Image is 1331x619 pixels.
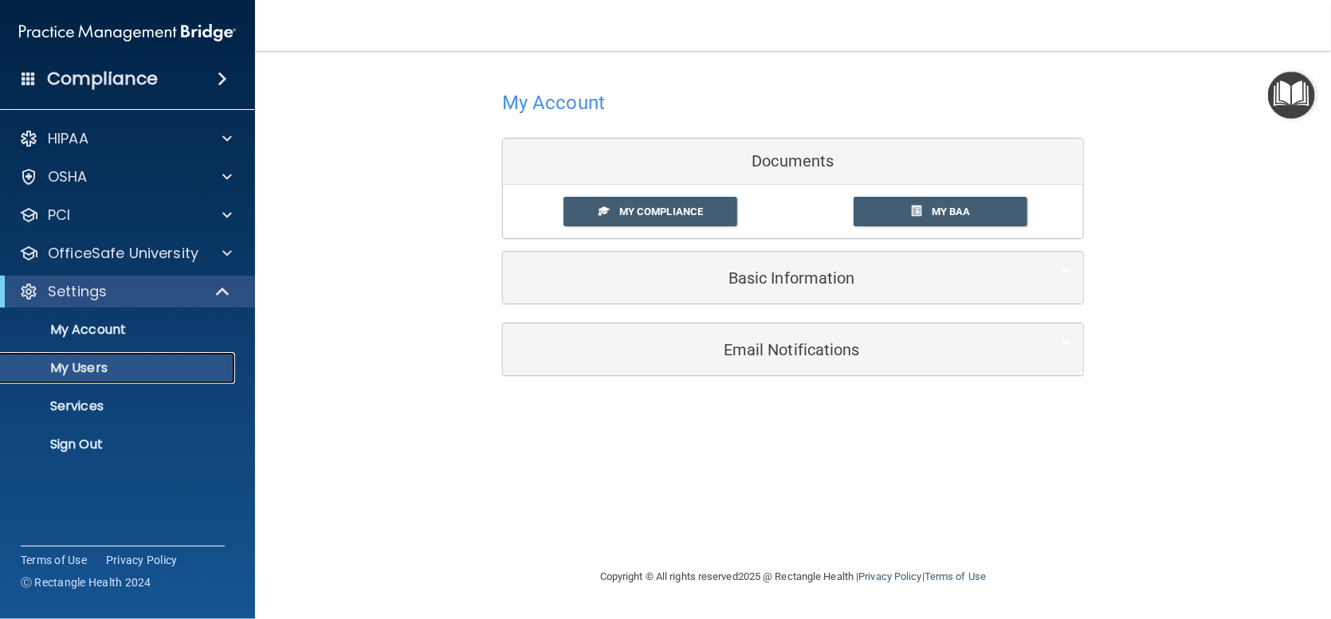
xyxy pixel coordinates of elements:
p: PCI [48,206,70,225]
h5: Basic Information [515,269,1023,287]
h5: Email Notifications [515,341,1023,358]
a: Privacy Policy [858,570,921,582]
span: My Compliance [619,206,703,217]
span: My BAA [932,206,971,217]
a: Privacy Policy [106,552,178,568]
p: Sign Out [10,437,228,452]
a: OSHA [19,167,232,186]
a: PCI [19,206,232,225]
h4: My Account [502,92,605,113]
a: Terms of Use [21,552,87,568]
button: Open Resource Center [1268,72,1315,119]
span: Ⓒ Rectangle Health 2024 [21,574,151,590]
p: Settings [48,282,107,301]
p: OfficeSafe University [48,244,198,263]
a: Basic Information [515,260,1071,296]
a: HIPAA [19,129,232,148]
p: HIPAA [48,129,88,148]
div: Copyright © All rights reserved 2025 @ Rectangle Health | | [502,551,1084,602]
p: Services [10,398,228,414]
h4: Compliance [47,68,158,90]
p: My Users [10,360,228,376]
a: Email Notifications [515,331,1071,367]
div: Documents [503,139,1083,185]
a: Terms of Use [925,570,986,582]
a: OfficeSafe University [19,244,232,263]
a: Settings [19,282,231,301]
p: My Account [10,322,228,338]
img: PMB logo [19,17,236,49]
p: OSHA [48,167,88,186]
iframe: Drift Widget Chat Controller [1055,507,1312,570]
